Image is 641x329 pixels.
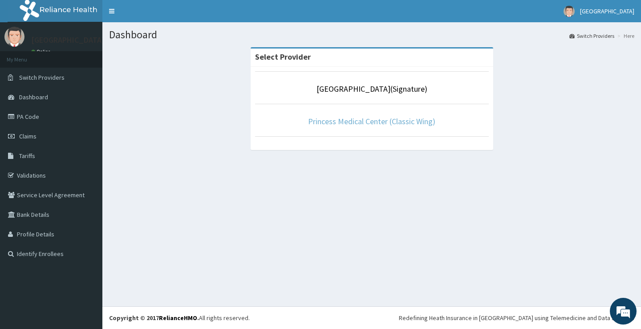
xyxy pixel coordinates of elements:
span: Tariffs [19,152,35,160]
strong: Copyright © 2017 . [109,314,199,322]
img: User Image [564,6,575,17]
a: Online [31,49,53,55]
div: Minimize live chat window [146,4,167,26]
strong: Select Provider [255,52,311,62]
a: RelianceHMO [159,314,197,322]
footer: All rights reserved. [102,306,641,329]
p: [GEOGRAPHIC_DATA] [31,36,105,44]
a: [GEOGRAPHIC_DATA](Signature) [316,84,427,94]
textarea: Type your message and hit 'Enter' [4,227,170,259]
span: Dashboard [19,93,48,101]
div: Redefining Heath Insurance in [GEOGRAPHIC_DATA] using Telemedicine and Data Science! [399,313,634,322]
a: Princess Medical Center (Classic Wing) [308,116,435,126]
span: We're online! [52,104,123,194]
span: Claims [19,132,37,140]
h1: Dashboard [109,29,634,41]
img: d_794563401_company_1708531726252_794563401 [16,45,36,67]
a: Switch Providers [569,32,614,40]
span: [GEOGRAPHIC_DATA] [580,7,634,15]
li: Here [615,32,634,40]
img: User Image [4,27,24,47]
div: Chat with us now [46,50,150,61]
span: Switch Providers [19,73,65,81]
